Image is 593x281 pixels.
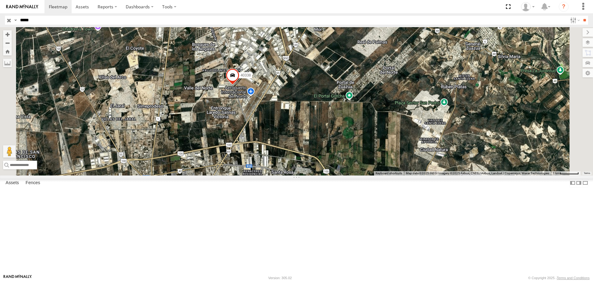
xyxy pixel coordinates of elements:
div: Aurora Salinas [519,2,537,11]
label: Search Query [13,16,18,25]
button: Zoom Home [3,47,12,56]
span: Map data ©2025 INEGI Imagery ©2025 Airbus, CNES / Airbus, Landsat / Copernicus, Maxar Technologies [406,171,549,175]
button: Zoom out [3,39,12,47]
button: Drag Pegman onto the map to open Street View [3,145,15,158]
i: ? [559,2,569,12]
a: Terms and Conditions [557,276,590,280]
span: 40338 [241,73,251,78]
label: Dock Summary Table to the Right [576,179,582,188]
label: Search Filter Options [568,16,581,25]
label: Measure [3,59,12,67]
button: Keyboard shortcuts [376,171,402,176]
div: Version: 305.02 [268,276,292,280]
span: 1 km [553,171,560,175]
label: Assets [2,179,22,188]
button: Map Scale: 1 km per 58 pixels [551,171,581,176]
a: Terms [584,172,590,174]
img: rand-logo.svg [6,5,38,9]
a: Visit our Website [3,275,32,281]
label: Map Settings [582,69,593,77]
label: Dock Summary Table to the Left [570,179,576,188]
label: Fences [23,179,43,188]
div: © Copyright 2025 - [528,276,590,280]
label: Hide Summary Table [582,179,588,188]
button: Zoom in [3,30,12,39]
